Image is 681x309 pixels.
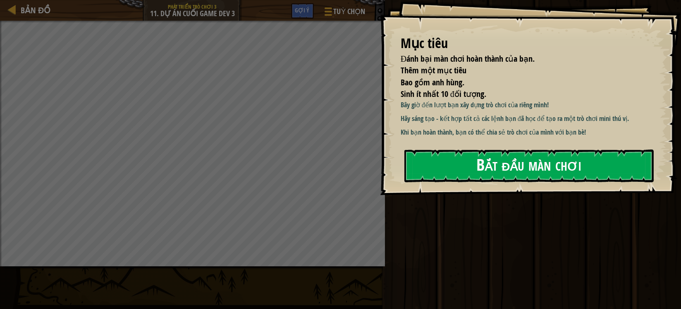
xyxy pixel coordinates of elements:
span: Thêm một mục tiêu [401,65,466,76]
p: Hãy sáng tạo - kết hợp tất cả các lệnh bạn đã học để tạo ra một trò chơi mini thú vị. [401,114,661,123]
li: Đánh bại màn chơi hoàn thành của bạn. [390,53,650,65]
span: Tuỳ chọn [334,6,366,17]
li: Bao gồm anh hùng. [390,77,650,89]
a: Bản đồ [17,5,50,16]
span: Đánh bại màn chơi hoàn thành của bạn. [401,53,535,64]
button: Bắt đầu màn chơi [404,150,654,182]
button: Tuỳ chọn [318,3,370,23]
span: Gợi ý [295,6,310,14]
span: Sinh ít nhất 10 đối tượng. [401,88,486,99]
div: Mục tiêu [401,34,652,53]
li: Thêm một mục tiêu [390,65,650,77]
li: Sinh ít nhất 10 đối tượng. [390,88,650,100]
p: Bây giờ đến lượt bạn xây dựng trò chơi của riêng mình! [401,100,661,110]
p: Khi bạn hoàn thành, bạn có thể chia sẻ trò chơi của mình với bạn bè! [401,128,661,137]
span: Bao gồm anh hùng. [401,77,464,88]
span: Bản đồ [21,5,50,16]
